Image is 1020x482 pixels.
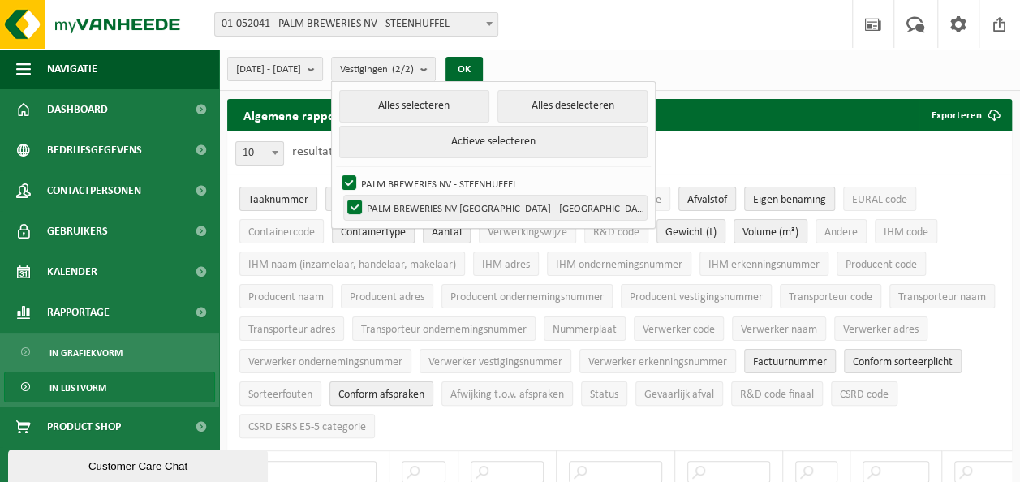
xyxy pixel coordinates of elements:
button: Verwerker vestigingsnummerVerwerker vestigingsnummer: Activate to sort [420,349,571,373]
button: Eigen benamingEigen benaming: Activate to sort [744,187,835,211]
button: OK [445,57,483,83]
span: Producent adres [350,291,424,303]
span: 01-052041 - PALM BREWERIES NV - STEENHUFFEL [215,13,497,36]
span: Aantal [432,226,462,239]
label: PALM BREWERIES NV - STEENHUFFEL [338,171,647,196]
button: EURAL codeEURAL code: Activate to sort [843,187,916,211]
button: Verwerker codeVerwerker code: Activate to sort [634,316,724,341]
button: AantalAantal: Activate to sort [423,219,471,243]
span: Afwijking t.o.v. afspraken [450,389,564,401]
span: Producent code [846,259,917,271]
span: Afvalstof [687,194,727,206]
span: Gewicht (t) [665,226,717,239]
button: Transporteur ondernemingsnummerTransporteur ondernemingsnummer : Activate to sort [352,316,536,341]
label: PALM BREWERIES NV-[GEOGRAPHIC_DATA] - [GEOGRAPHIC_DATA] [344,196,647,220]
button: Exporteren [919,99,1010,131]
button: DatumDatum: Activate to sort [325,187,375,211]
span: Containertype [341,226,406,239]
button: NummerplaatNummerplaat: Activate to sort [544,316,626,341]
span: Kalender [47,252,97,292]
span: Producent naam [248,291,324,303]
button: Verwerker ondernemingsnummerVerwerker ondernemingsnummer: Activate to sort [239,349,411,373]
span: Verwerkingswijze [488,226,567,239]
button: Alles deselecteren [497,90,648,123]
span: Containercode [248,226,315,239]
button: IHM adresIHM adres: Activate to sort [473,252,539,276]
span: Conform afspraken [338,389,424,401]
button: Producent ondernemingsnummerProducent ondernemingsnummer: Activate to sort [441,284,613,308]
span: Product Shop [47,407,121,447]
button: ContainercodeContainercode: Activate to sort [239,219,324,243]
span: Dashboard [47,89,108,130]
span: [DATE] - [DATE] [236,58,301,82]
button: FactuurnummerFactuurnummer: Activate to sort [744,349,836,373]
button: Volume (m³)Volume (m³): Activate to sort [734,219,807,243]
span: Taaknummer [248,194,308,206]
button: TaaknummerTaaknummer: Activate to remove sorting [239,187,317,211]
span: Producent vestigingsnummer [630,291,763,303]
span: Vestigingen [340,58,414,82]
span: Gevaarlijk afval [644,389,714,401]
span: Navigatie [47,49,97,89]
button: VerwerkingswijzeVerwerkingswijze: Activate to sort [479,219,576,243]
button: AndereAndere: Activate to sort [816,219,867,243]
span: CSRD ESRS E5-5 categorie [248,421,366,433]
button: IHM naam (inzamelaar, handelaar, makelaar)IHM naam (inzamelaar, handelaar, makelaar): Activate to... [239,252,465,276]
button: R&D code finaalR&amp;D code finaal: Activate to sort [731,381,823,406]
label: resultaten weergeven [292,145,407,158]
span: In lijstvorm [49,372,106,403]
span: IHM ondernemingsnummer [556,259,682,271]
span: IHM code [884,226,928,239]
span: IHM naam (inzamelaar, handelaar, makelaar) [248,259,456,271]
button: Transporteur naamTransporteur naam: Activate to sort [889,284,995,308]
button: Producent naamProducent naam: Activate to sort [239,284,333,308]
button: Verwerker erkenningsnummerVerwerker erkenningsnummer: Activate to sort [579,349,736,373]
span: Verwerker naam [741,324,817,336]
h2: Algemene rapportering [227,99,389,131]
span: Verwerker vestigingsnummer [428,356,562,368]
count: (2/2) [392,64,414,75]
span: R&D code finaal [740,389,814,401]
span: Gebruikers [47,211,108,252]
span: Bedrijfsgegevens [47,130,142,170]
span: Rapportage [47,292,110,333]
span: Nummerplaat [553,324,617,336]
span: CSRD code [840,389,889,401]
span: R&D code [593,226,639,239]
span: 10 [235,141,284,166]
button: Afwijking t.o.v. afsprakenAfwijking t.o.v. afspraken: Activate to sort [441,381,573,406]
span: EURAL code [852,194,907,206]
span: Factuurnummer [753,356,827,368]
button: Producent adresProducent adres: Activate to sort [341,284,433,308]
button: StatusStatus: Activate to sort [581,381,627,406]
button: ContainertypeContainertype: Activate to sort [332,219,415,243]
span: 10 [236,142,283,165]
button: IHM ondernemingsnummerIHM ondernemingsnummer: Activate to sort [547,252,691,276]
span: Transporteur ondernemingsnummer [361,324,527,336]
span: Sorteerfouten [248,389,312,401]
span: Verwerker ondernemingsnummer [248,356,402,368]
button: Gevaarlijk afval : Activate to sort [635,381,723,406]
button: Alles selecteren [339,90,489,123]
button: Conform afspraken : Activate to sort [329,381,433,406]
span: 01-052041 - PALM BREWERIES NV - STEENHUFFEL [214,12,498,37]
button: Verwerker naamVerwerker naam: Activate to sort [732,316,826,341]
iframe: chat widget [8,446,271,482]
button: IHM erkenningsnummerIHM erkenningsnummer: Activate to sort [699,252,828,276]
button: Gewicht (t)Gewicht (t): Activate to sort [656,219,725,243]
span: Transporteur adres [248,324,335,336]
a: In grafiekvorm [4,337,215,368]
span: Volume (m³) [742,226,798,239]
span: Status [590,389,618,401]
span: Verwerker adres [843,324,919,336]
button: CSRD ESRS E5-5 categorieCSRD ESRS E5-5 categorie: Activate to sort [239,414,375,438]
span: Conform sorteerplicht [853,356,953,368]
button: Transporteur adresTransporteur adres: Activate to sort [239,316,344,341]
button: SorteerfoutenSorteerfouten: Activate to sort [239,381,321,406]
button: Conform sorteerplicht : Activate to sort [844,349,962,373]
button: Transporteur codeTransporteur code: Activate to sort [780,284,881,308]
button: [DATE] - [DATE] [227,57,323,81]
span: Eigen benaming [753,194,826,206]
span: IHM erkenningsnummer [708,259,820,271]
